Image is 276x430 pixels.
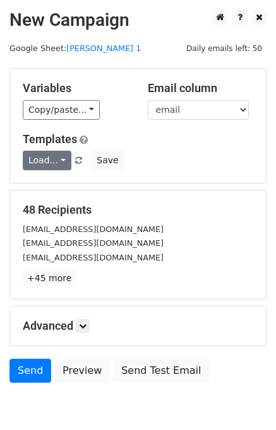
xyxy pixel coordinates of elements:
[182,42,267,55] span: Daily emails left: 50
[182,44,267,53] a: Daily emails left: 50
[213,369,276,430] iframe: Chat Widget
[23,203,253,217] h5: 48 Recipients
[23,100,100,120] a: Copy/paste...
[148,81,254,95] h5: Email column
[23,81,129,95] h5: Variables
[23,319,253,333] h5: Advanced
[9,44,141,53] small: Google Sheet:
[23,224,164,234] small: [EMAIL_ADDRESS][DOMAIN_NAME]
[23,238,164,248] small: [EMAIL_ADDRESS][DOMAIN_NAME]
[23,151,71,170] a: Load...
[9,359,51,383] a: Send
[23,253,164,262] small: [EMAIL_ADDRESS][DOMAIN_NAME]
[113,359,209,383] a: Send Test Email
[54,359,110,383] a: Preview
[91,151,124,170] button: Save
[23,132,77,146] a: Templates
[23,270,76,286] a: +45 more
[9,9,267,31] h2: New Campaign
[66,44,141,53] a: [PERSON_NAME] 1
